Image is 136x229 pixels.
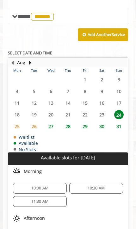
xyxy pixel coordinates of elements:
span: 30 [97,122,107,131]
div: 11:30 AM [13,196,67,207]
button: Previous Month [10,59,15,66]
td: Select day28 [59,121,77,132]
span: 31 [114,122,124,131]
td: Select day27 [42,121,59,132]
b: Add Another Service [88,32,125,37]
th: Fri [77,67,94,74]
td: Select day25 [9,121,26,132]
th: Sat [94,67,111,74]
span: 29 [80,122,90,131]
span: 26 [29,122,39,131]
th: Mon [9,67,26,74]
p: Available slots for [DATE] [10,155,126,160]
th: Sun [110,67,127,74]
td: Select day26 [26,121,43,132]
td: Select day30 [94,121,111,132]
div: 10:00 AM [13,183,67,194]
th: Wed [42,67,59,74]
button: Aug [17,59,25,66]
th: Thu [59,67,77,74]
button: Next Month [28,59,33,66]
span: Afternoon [24,216,45,221]
span: 25 [12,122,22,131]
img: afternoon slots [13,214,21,222]
b: SELECT DATE AND TIME [8,50,52,56]
span: 10:00 AM [31,186,49,191]
td: Select day31 [110,121,127,132]
td: Waitlist [14,135,38,139]
span: 28 [63,122,73,131]
span: Morning [24,169,42,174]
th: Tue [26,67,43,74]
span: 24 [114,110,124,119]
td: Select day29 [77,121,94,132]
img: morning slots [13,168,21,175]
span: 27 [46,122,56,131]
button: Add AnotherService [78,28,128,41]
td: Select day24 [110,109,127,121]
span: 11:30 AM [31,199,49,204]
td: No Slots [14,147,38,152]
span: 10:30 AM [88,186,105,191]
td: Available [14,141,38,145]
div: 10:30 AM [69,183,123,194]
